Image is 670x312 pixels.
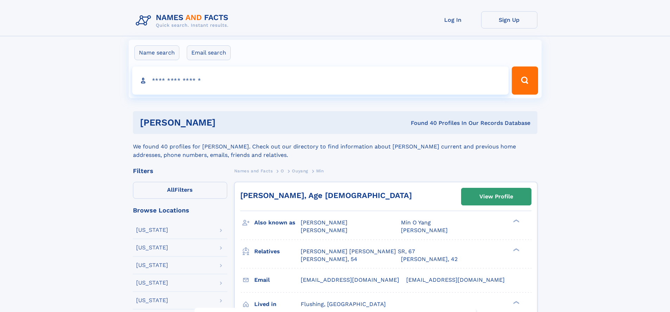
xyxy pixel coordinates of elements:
[301,227,347,234] span: [PERSON_NAME]
[301,276,399,283] span: [EMAIL_ADDRESS][DOMAIN_NAME]
[140,118,313,127] h1: [PERSON_NAME]
[254,217,301,229] h3: Also known as
[461,188,531,205] a: View Profile
[425,11,481,28] a: Log In
[136,245,168,250] div: [US_STATE]
[301,301,386,307] span: Flushing, [GEOGRAPHIC_DATA]
[301,248,415,255] a: [PERSON_NAME] [PERSON_NAME] SR, 67
[512,66,538,95] button: Search Button
[133,168,227,174] div: Filters
[240,191,412,200] a: [PERSON_NAME], Age [DEMOGRAPHIC_DATA]
[301,255,357,263] a: [PERSON_NAME], 54
[406,276,505,283] span: [EMAIL_ADDRESS][DOMAIN_NAME]
[401,255,458,263] a: [PERSON_NAME], 42
[136,262,168,268] div: [US_STATE]
[132,66,509,95] input: search input
[133,207,227,214] div: Browse Locations
[301,219,347,226] span: [PERSON_NAME]
[234,166,273,175] a: Names and Facts
[254,298,301,310] h3: Lived in
[133,11,234,30] img: Logo Names and Facts
[254,246,301,257] h3: Relatives
[134,45,179,60] label: Name search
[481,11,537,28] a: Sign Up
[511,247,520,252] div: ❯
[281,166,284,175] a: O
[511,300,520,305] div: ❯
[313,119,530,127] div: Found 40 Profiles In Our Records Database
[187,45,231,60] label: Email search
[292,168,308,173] span: Ouyang
[136,298,168,303] div: [US_STATE]
[136,227,168,233] div: [US_STATE]
[167,186,174,193] span: All
[254,274,301,286] h3: Email
[479,189,513,205] div: View Profile
[511,219,520,223] div: ❯
[316,168,324,173] span: Min
[292,166,308,175] a: Ouyang
[133,182,227,199] label: Filters
[401,219,431,226] span: Min O Yang
[136,280,168,286] div: [US_STATE]
[281,168,284,173] span: O
[401,227,448,234] span: [PERSON_NAME]
[133,134,537,159] div: We found 40 profiles for [PERSON_NAME]. Check out our directory to find information about [PERSON...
